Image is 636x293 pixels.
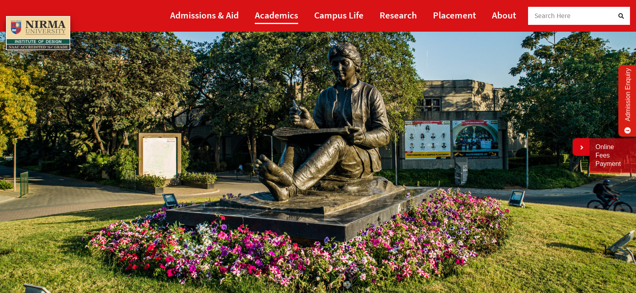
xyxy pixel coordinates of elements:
[492,6,516,24] a: About
[433,6,476,24] a: Placement
[255,6,298,24] a: Academics
[314,6,364,24] a: Campus Life
[170,6,239,24] a: Admissions & Aid
[595,143,630,168] a: Online Fees Payment
[380,6,417,24] a: Research
[534,11,571,20] span: Search Here
[6,16,70,51] img: main_logo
